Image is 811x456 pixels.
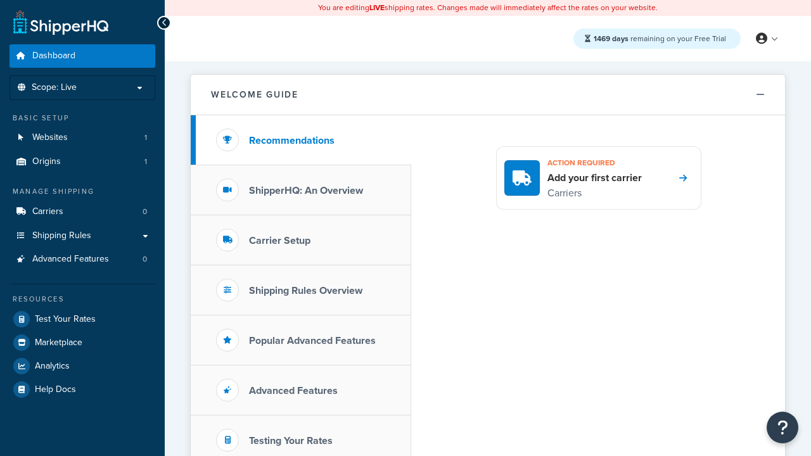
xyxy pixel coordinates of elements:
[10,200,155,224] li: Carriers
[10,200,155,224] a: Carriers0
[10,186,155,197] div: Manage Shipping
[10,331,155,354] a: Marketplace
[10,150,155,174] a: Origins1
[10,355,155,377] a: Analytics
[249,335,376,346] h3: Popular Advanced Features
[35,361,70,372] span: Analytics
[10,248,155,271] li: Advanced Features
[32,82,77,93] span: Scope: Live
[35,314,96,325] span: Test Your Rates
[10,126,155,149] a: Websites1
[10,113,155,123] div: Basic Setup
[32,206,63,217] span: Carriers
[32,156,61,167] span: Origins
[594,33,629,44] strong: 1469 days
[10,294,155,305] div: Resources
[144,132,147,143] span: 1
[249,135,335,146] h3: Recommendations
[10,150,155,174] li: Origins
[143,206,147,217] span: 0
[144,156,147,167] span: 1
[32,254,109,265] span: Advanced Features
[249,285,362,296] h3: Shipping Rules Overview
[143,254,147,265] span: 0
[10,378,155,401] a: Help Docs
[547,171,642,185] h4: Add your first carrier
[10,308,155,331] a: Test Your Rates
[249,385,338,396] h3: Advanced Features
[10,224,155,248] a: Shipping Rules
[547,155,642,171] h3: Action required
[32,51,75,61] span: Dashboard
[211,90,298,99] h2: Welcome Guide
[10,44,155,68] a: Dashboard
[10,248,155,271] a: Advanced Features0
[249,235,310,246] h3: Carrier Setup
[249,185,363,196] h3: ShipperHQ: An Overview
[10,126,155,149] li: Websites
[767,412,798,443] button: Open Resource Center
[35,338,82,348] span: Marketplace
[32,231,91,241] span: Shipping Rules
[547,185,642,201] p: Carriers
[32,132,68,143] span: Websites
[249,435,333,446] h3: Testing Your Rates
[369,2,385,13] b: LIVE
[35,384,76,395] span: Help Docs
[594,33,726,44] span: remaining on your Free Trial
[191,75,785,115] button: Welcome Guide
